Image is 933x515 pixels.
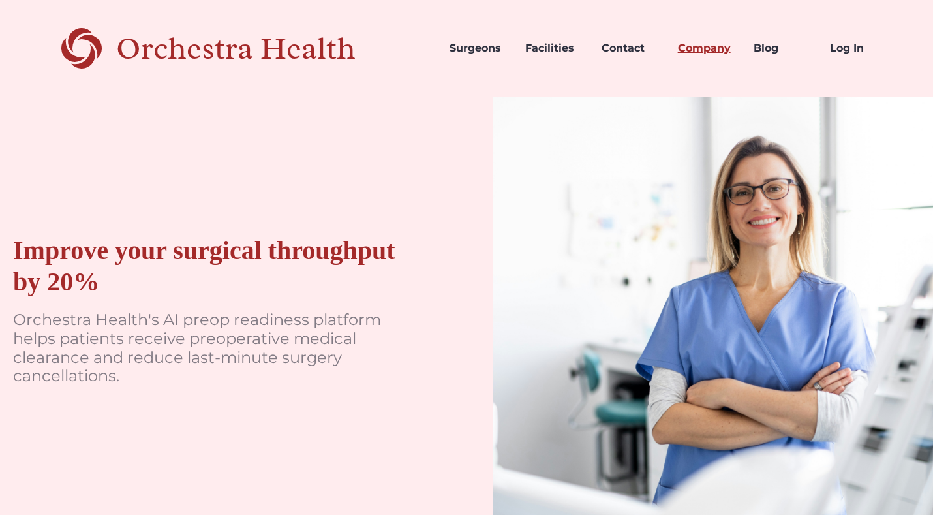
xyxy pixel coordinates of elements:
a: home [37,26,401,70]
div: Improve your surgical throughput by 20% [13,235,427,298]
a: Surgeons [439,26,515,70]
p: Orchestra Health's AI preop readiness platform helps patients receive preoperative medical cleara... [13,311,405,386]
a: Blog [743,26,819,70]
div: Orchestra Health [116,35,401,62]
a: Contact [591,26,667,70]
a: Company [667,26,744,70]
a: Facilities [515,26,591,70]
a: Log In [819,26,896,70]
